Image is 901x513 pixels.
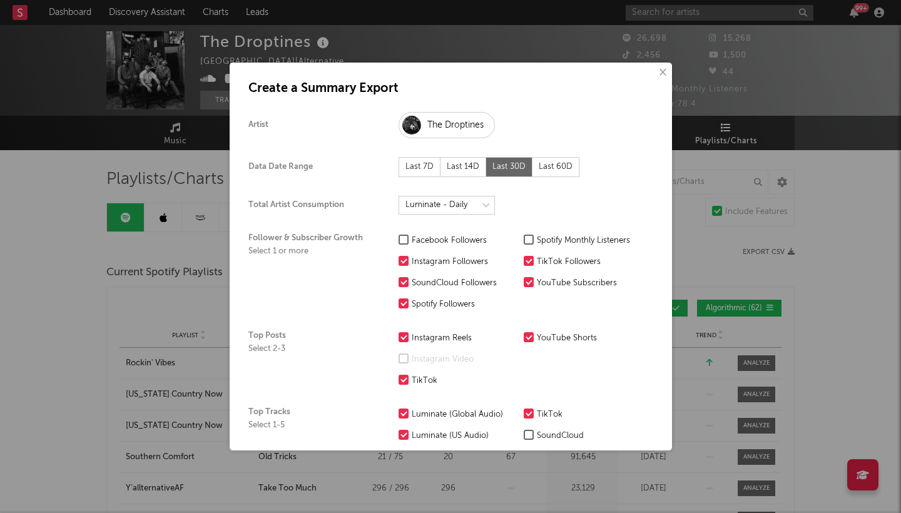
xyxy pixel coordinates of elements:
div: Spotify Monthly Listeners [537,233,643,248]
div: YouTube Shorts [537,331,643,346]
div: SoundCloud Followers [412,276,517,291]
div: TikTok [537,407,643,422]
div: Last 30D [486,157,532,177]
div: TikTok Followers [537,255,643,270]
div: Last 7D [399,157,440,177]
div: Spotify [412,450,517,465]
div: Total Artist Consumption [248,200,374,210]
div: SoundCloud [537,429,643,444]
div: Last 14D [440,157,486,177]
div: Select 1 or more [248,246,374,256]
button: × [655,66,669,79]
h1: Create a Summary Export [248,81,653,96]
div: The Droptines [427,118,484,133]
div: Instagram Followers [412,255,517,270]
div: TikTok [412,373,517,389]
div: Spotify Followers [412,297,517,312]
div: Data Date Range [248,162,374,172]
div: Luminate (Global Audio) [412,407,517,422]
div: Select 1-5 [248,420,374,430]
div: Top Tracks [248,407,374,496]
div: Instagram Reels [412,331,517,346]
div: Facebook Followers [412,233,517,248]
div: Last 60D [532,157,579,177]
div: Select 2-3 [248,344,374,354]
div: Top Posts [248,331,374,389]
div: Artist [248,120,374,130]
div: YouTube Subscribers [537,276,643,291]
div: Luminate (US Audio) [412,429,517,444]
div: Follower & Subscriber Growth [248,233,374,312]
div: Instagram Video [412,352,517,367]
